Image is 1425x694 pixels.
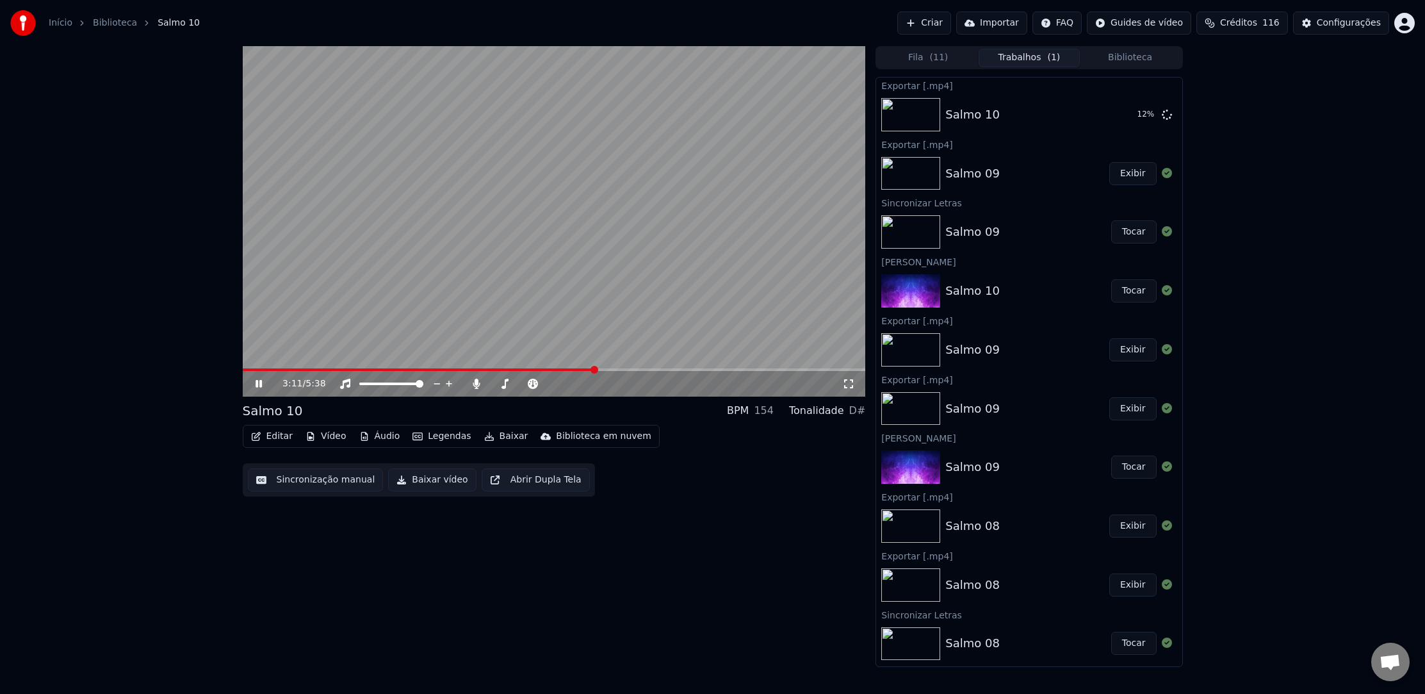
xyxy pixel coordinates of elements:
div: [PERSON_NAME] [876,665,1182,681]
div: / [282,377,313,390]
a: Open chat [1371,643,1410,681]
button: Exibir [1109,162,1157,185]
button: Trabalhos [979,49,1080,67]
span: 116 [1262,17,1280,29]
div: Exportar [.mp4] [876,372,1182,387]
button: Exibir [1109,515,1157,538]
button: Tocar [1111,456,1157,479]
div: Salmo 08 [945,576,1000,594]
div: Exportar [.mp4] [876,548,1182,563]
div: BPM [727,403,749,418]
button: Exibir [1109,574,1157,597]
div: Salmo 10 [945,106,1000,124]
span: ( 1 ) [1047,51,1060,64]
div: Tonalidade [789,403,844,418]
nav: breadcrumb [49,17,200,29]
div: Salmo 09 [945,341,1000,359]
div: Salmo 09 [945,165,1000,183]
button: Exibir [1109,338,1157,361]
button: Tocar [1111,632,1157,655]
button: Fila [877,49,979,67]
div: Salmo 09 [945,458,1000,476]
div: D# [849,403,866,418]
button: Tocar [1111,220,1157,244]
button: Vídeo [300,427,352,445]
div: 12 % [1137,110,1157,120]
button: Biblioteca [1080,49,1181,67]
button: Criar [897,12,951,35]
button: Editar [246,427,298,445]
div: Sincronizar Letras [876,607,1182,622]
button: Baixar vídeo [388,468,476,492]
a: Início [49,17,72,29]
div: Exportar [.mp4] [876,489,1182,504]
div: Exportar [.mp4] [876,78,1182,93]
div: Exportar [.mp4] [876,313,1182,328]
button: Baixar [479,427,533,445]
button: Áudio [354,427,405,445]
span: Créditos [1220,17,1257,29]
span: 5:38 [305,377,325,390]
button: Sincronização manual [248,468,384,492]
a: Biblioteca [93,17,137,29]
button: Tocar [1111,279,1157,302]
button: Exibir [1109,397,1157,420]
span: Salmo 10 [158,17,200,29]
div: Salmo 10 [945,282,1000,300]
button: Abrir Dupla Tela [482,468,590,492]
button: Créditos116 [1196,12,1288,35]
div: Exportar [.mp4] [876,136,1182,152]
div: Salmo 08 [945,634,1000,652]
button: Legendas [407,427,476,445]
div: Salmo 09 [945,223,1000,241]
button: Configurações [1293,12,1389,35]
div: Salmo 08 [945,517,1000,535]
button: FAQ [1032,12,1082,35]
div: Salmo 09 [945,400,1000,418]
button: Guides de vídeo [1087,12,1191,35]
div: [PERSON_NAME] [876,254,1182,269]
div: [PERSON_NAME] [876,430,1182,445]
div: Sincronizar Letras [876,195,1182,210]
span: ( 11 ) [930,51,949,64]
div: 154 [754,403,774,418]
button: Importar [956,12,1027,35]
div: Configurações [1317,17,1381,29]
img: youka [10,10,36,36]
div: Biblioteca em nuvem [556,430,651,443]
span: 3:11 [282,377,302,390]
div: Salmo 10 [243,402,303,420]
